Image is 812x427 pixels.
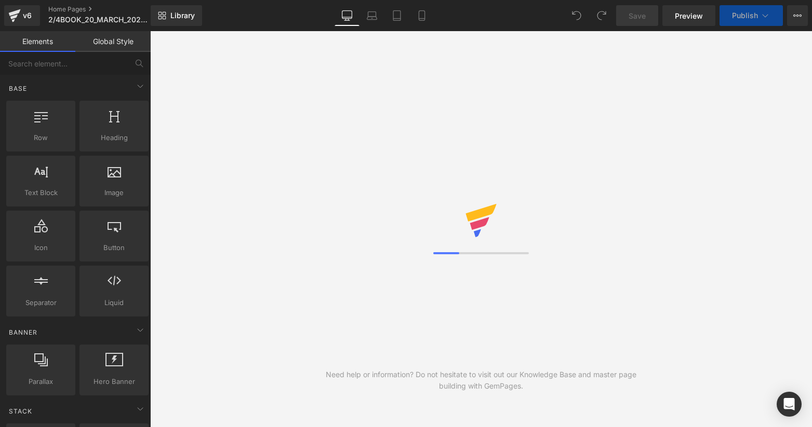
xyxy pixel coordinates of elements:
a: Preview [662,5,715,26]
span: Separator [9,297,72,308]
a: Tablet [384,5,409,26]
span: 2/4BOOK_20_MARCH_2024_Copy of ABoS Home_[DATE]_ROLLBACK [48,16,148,24]
span: Hero Banner [83,376,145,387]
button: More [787,5,808,26]
span: Parallax [9,376,72,387]
a: Desktop [335,5,360,26]
span: Icon [9,242,72,253]
a: Global Style [75,31,151,52]
span: Text Block [9,187,72,198]
div: Open Intercom Messenger [777,392,802,417]
div: Need help or information? Do not hesitate to visit out our Knowledge Base and master page buildin... [316,369,647,392]
span: Image [83,187,145,198]
a: v6 [4,5,40,26]
a: Mobile [409,5,434,26]
span: Stack [8,406,33,416]
span: Preview [675,10,703,21]
span: Heading [83,132,145,143]
span: Save [629,10,646,21]
span: Base [8,84,28,93]
button: Redo [591,5,612,26]
span: Row [9,132,72,143]
div: v6 [21,9,34,22]
a: New Library [151,5,202,26]
a: Home Pages [48,5,168,13]
span: Library [170,11,195,20]
button: Publish [720,5,783,26]
span: Button [83,242,145,253]
span: Liquid [83,297,145,308]
span: Banner [8,327,38,337]
a: Laptop [360,5,384,26]
span: Publish [732,11,758,20]
button: Undo [566,5,587,26]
